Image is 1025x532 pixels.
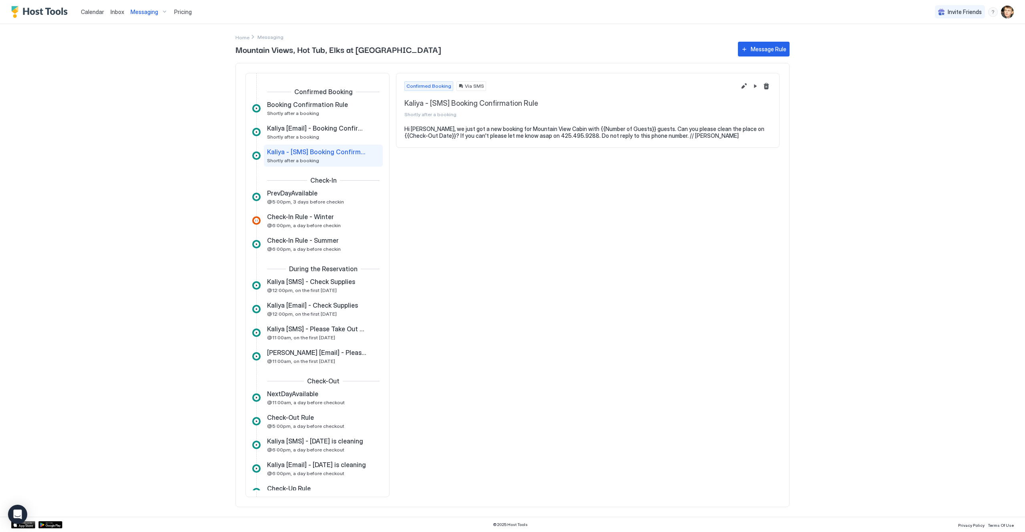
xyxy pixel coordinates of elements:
[267,423,344,429] span: @5:00pm, a day before checkout
[267,470,344,476] span: @6:00pm, a day before checkout
[750,81,760,91] button: Pause Message Rule
[267,484,311,492] span: Check-Up Rule
[988,523,1014,528] span: Terms Of Use
[958,520,985,529] a: Privacy Policy
[267,110,319,116] span: Shortly after a booking
[267,335,335,341] span: @11:00am, on the first [DATE]
[38,521,62,528] a: Google Play Store
[988,520,1014,529] a: Terms Of Use
[1001,6,1014,18] div: User profile
[257,34,283,40] span: Breadcrumb
[267,213,334,221] span: Check-In Rule - Winter
[267,124,367,132] span: Kaliya [Email] - Booking Confirmation rule
[762,81,771,91] button: Delete message rule
[174,8,192,16] span: Pricing
[958,523,985,528] span: Privacy Policy
[267,349,367,357] span: [PERSON_NAME] [Email] - Please Take Out the Trash
[267,311,337,317] span: @12:00pm, on the first [DATE]
[948,8,982,16] span: Invite Friends
[267,325,367,333] span: Kaliya [SMS] - Please Take Out the Trash
[8,505,27,524] div: Open Intercom Messenger
[404,111,736,117] span: Shortly after a booking
[465,83,484,90] span: Via SMS
[267,437,363,445] span: Kaliya [SMS] - [DATE] is cleaning
[111,8,124,15] span: Inbox
[294,88,353,96] span: Confirmed Booking
[267,189,318,197] span: PrevDayAvailable
[111,8,124,16] a: Inbox
[267,390,318,398] span: NextDayAvailable
[739,81,749,91] button: Edit message rule
[988,7,998,17] div: menu
[267,287,337,293] span: @12:00pm, on the first [DATE]
[267,358,335,364] span: @11:00am, on the first [DATE]
[493,522,528,527] span: © 2025 Host Tools
[235,33,249,41] div: Breadcrumb
[404,99,736,108] span: Kaliya - [SMS] Booking Confirmation Rule
[267,199,344,205] span: @5:00pm, 3 days before checkin
[267,157,319,163] span: Shortly after a booking
[235,43,730,55] span: Mountain Views, Hot Tub, Elks at [GEOGRAPHIC_DATA]
[289,265,358,273] span: During the Reservation
[267,246,341,252] span: @6:00pm, a day before checkin
[81,8,104,15] span: Calendar
[267,236,339,244] span: Check-In Rule - Summer
[11,6,71,18] a: Host Tools Logo
[267,148,367,156] span: Kaliya - [SMS] Booking Confirmation Rule
[267,301,358,309] span: Kaliya [Email] - Check Supplies
[235,34,249,40] span: Home
[267,461,366,469] span: Kaliya [Email] - [DATE] is cleaning
[267,447,344,453] span: @6:00pm, a day before checkout
[751,45,786,53] div: Message Rule
[310,176,337,184] span: Check-In
[307,377,340,385] span: Check-Out
[267,101,348,109] span: Booking Confirmation Rule
[267,399,345,405] span: @11:00am, a day before checkout
[267,134,319,140] span: Shortly after a booking
[131,8,158,16] span: Messaging
[267,278,355,286] span: Kaliya [SMS] - Check Supplies
[267,413,314,421] span: Check-Out Rule
[404,125,771,139] pre: Hi [PERSON_NAME], we just got a new booking for Mountain View Cabin with {{Number of Guests}} gue...
[267,222,341,228] span: @6:00pm, a day before checkin
[235,33,249,41] a: Home
[81,8,104,16] a: Calendar
[738,42,790,56] button: Message Rule
[11,521,35,528] a: App Store
[406,83,451,90] span: Confirmed Booking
